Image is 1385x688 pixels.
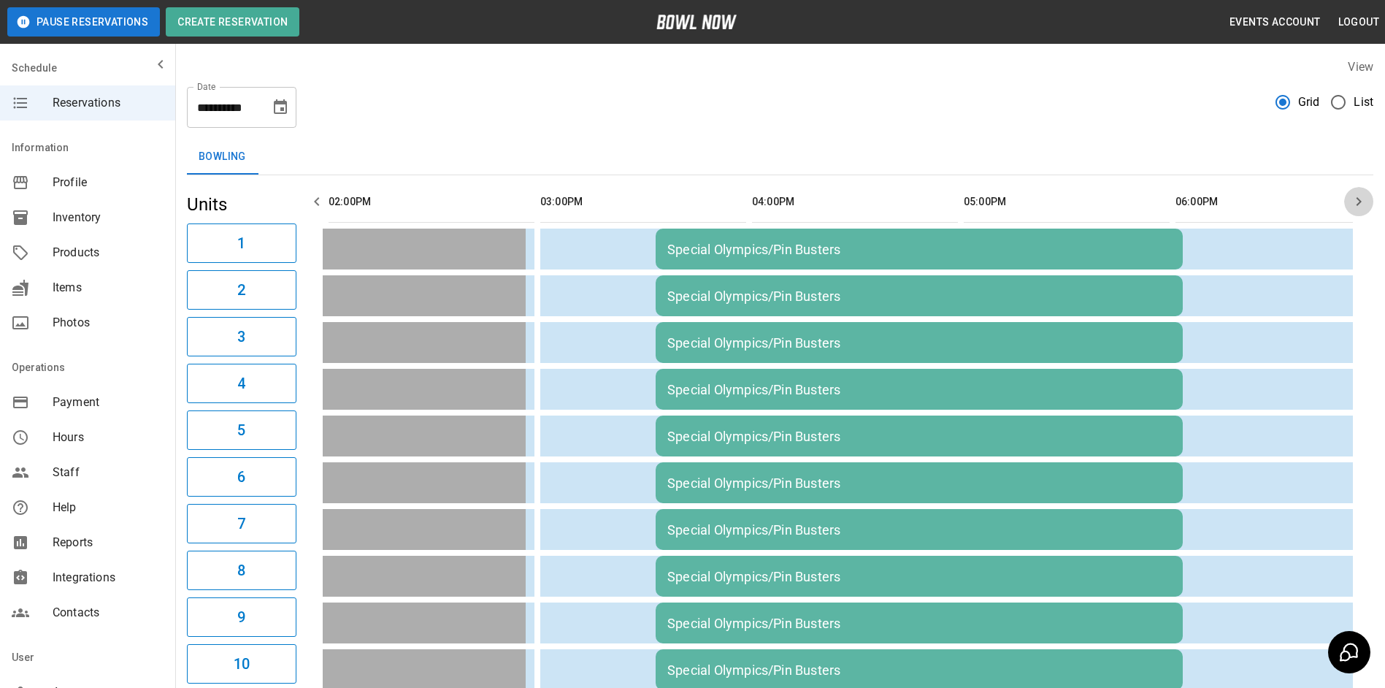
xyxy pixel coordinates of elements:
[667,335,1171,351] div: Special Olympics/Pin Busters
[237,232,245,255] h6: 1
[166,7,299,37] button: Create Reservation
[1332,9,1385,36] button: Logout
[667,475,1171,491] div: Special Olympics/Pin Busters
[7,7,160,37] button: Pause Reservations
[667,569,1171,584] div: Special Olympics/Pin Busters
[667,288,1171,304] div: Special Olympics/Pin Busters
[187,644,296,684] button: 10
[656,15,737,29] img: logo
[234,652,250,676] h6: 10
[53,94,164,112] span: Reservations
[1298,93,1320,111] span: Grid
[187,504,296,543] button: 7
[266,93,295,122] button: Choose date, selected date is Nov 8, 2025
[53,244,164,261] span: Products
[53,209,164,226] span: Inventory
[187,139,1373,175] div: inventory tabs
[53,314,164,332] span: Photos
[667,429,1171,444] div: Special Olympics/Pin Busters
[237,418,245,442] h6: 5
[187,551,296,590] button: 8
[53,429,164,446] span: Hours
[667,662,1171,678] div: Special Olympics/Pin Busters
[53,464,164,481] span: Staff
[237,512,245,535] h6: 7
[1354,93,1373,111] span: List
[187,317,296,356] button: 3
[53,604,164,622] span: Contacts
[187,223,296,263] button: 1
[237,325,245,348] h6: 3
[187,457,296,497] button: 6
[187,270,296,310] button: 2
[53,569,164,586] span: Integrations
[53,394,164,411] span: Payment
[667,616,1171,631] div: Special Olympics/Pin Busters
[237,278,245,302] h6: 2
[187,139,258,175] button: Bowling
[53,279,164,297] span: Items
[667,522,1171,538] div: Special Olympics/Pin Busters
[53,174,164,191] span: Profile
[53,534,164,551] span: Reports
[187,364,296,403] button: 4
[187,597,296,637] button: 9
[237,372,245,395] h6: 4
[667,242,1171,257] div: Special Olympics/Pin Busters
[237,465,245,489] h6: 6
[237,559,245,582] h6: 8
[1348,60,1373,74] label: View
[237,605,245,629] h6: 9
[187,410,296,450] button: 5
[667,382,1171,397] div: Special Olympics/Pin Busters
[1224,9,1327,36] button: Events Account
[187,193,296,216] h5: Units
[53,499,164,516] span: Help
